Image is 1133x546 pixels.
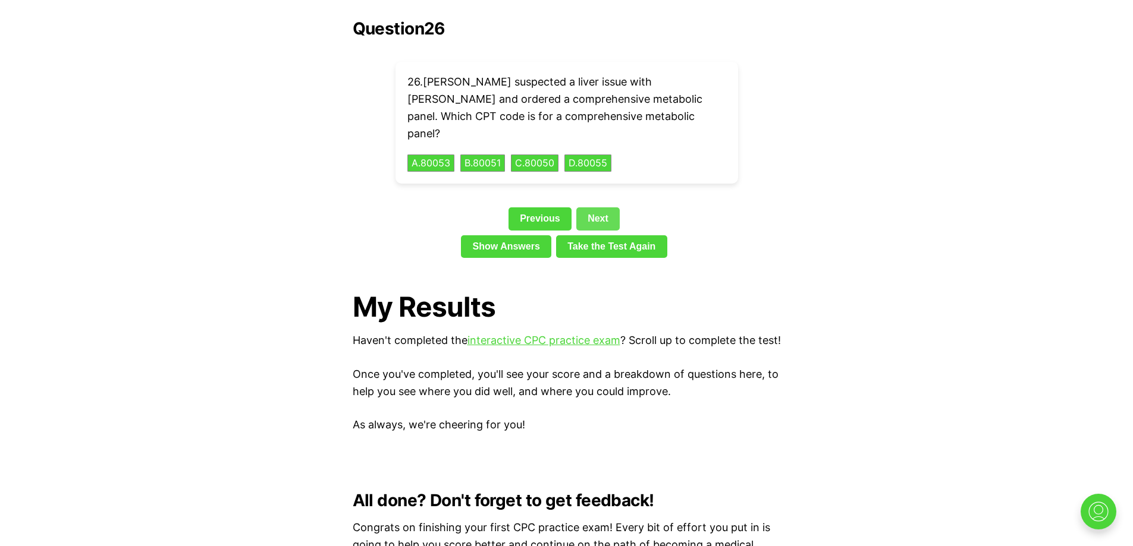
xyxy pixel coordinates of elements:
[467,334,620,346] a: interactive CPC practice exam
[407,74,726,142] p: 26 . [PERSON_NAME] suspected a liver issue with [PERSON_NAME] and ordered a comprehensive metabol...
[353,416,781,434] p: As always, we're cheering for you!
[407,154,454,172] button: A.80053
[556,235,667,258] a: Take the Test Again
[1071,488,1133,546] iframe: portal-trigger
[353,291,781,323] h1: My Results
[460,154,505,172] button: B.80051
[564,154,611,172] button: D.80055
[353,332,781,349] p: Haven't completed the ? Scroll up to complete the test!
[353,19,781,38] h2: Question 26
[509,207,572,230] a: Previous
[511,154,558,172] button: C.80050
[576,207,620,230] a: Next
[461,235,551,258] a: Show Answers
[353,366,781,400] p: Once you've completed, you'll see your score and a breakdown of questions here, to help you see w...
[353,491,781,510] h2: All done? Don't forget to get feedback!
